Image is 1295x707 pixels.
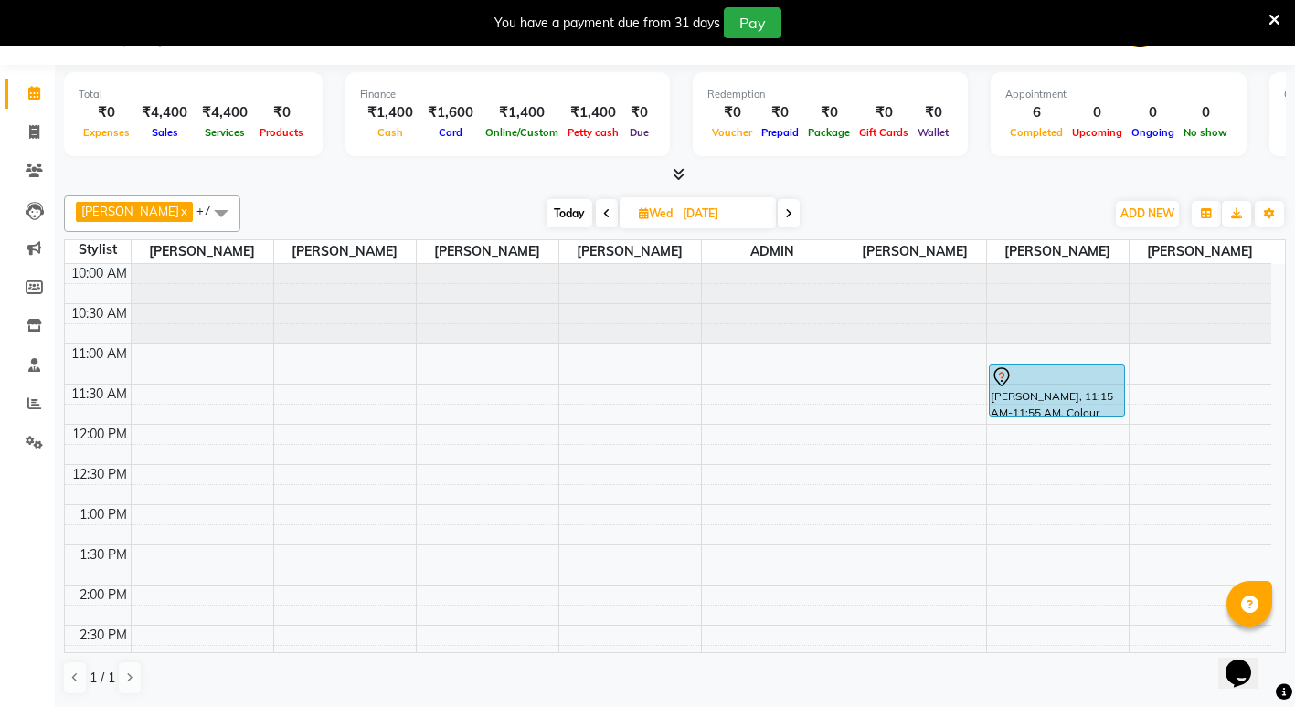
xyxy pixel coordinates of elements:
[1005,126,1067,139] span: Completed
[1005,87,1232,102] div: Appointment
[90,669,115,688] span: 1 / 1
[1127,126,1179,139] span: Ongoing
[68,304,131,323] div: 10:30 AM
[854,126,913,139] span: Gift Cards
[434,126,467,139] span: Card
[68,385,131,404] div: 11:30 AM
[81,204,179,218] span: [PERSON_NAME]
[757,126,803,139] span: Prepaid
[1120,206,1174,220] span: ADD NEW
[1005,102,1067,123] div: 6
[68,344,131,364] div: 11:00 AM
[990,365,1124,416] div: [PERSON_NAME], 11:15 AM-11:55 AM, Colour Touch-Up
[196,203,225,217] span: +7
[677,200,769,227] input: 2025-09-03
[844,240,986,263] span: [PERSON_NAME]
[1218,634,1277,689] iframe: chat widget
[634,206,677,220] span: Wed
[76,626,131,645] div: 2:30 PM
[360,87,655,102] div: Finance
[1116,201,1179,227] button: ADD NEW
[179,204,187,218] a: x
[360,102,420,123] div: ₹1,400
[1067,102,1127,123] div: 0
[803,126,854,139] span: Package
[79,126,134,139] span: Expenses
[625,126,653,139] span: Due
[132,240,273,263] span: [PERSON_NAME]
[913,102,953,123] div: ₹0
[481,126,563,139] span: Online/Custom
[255,126,308,139] span: Products
[707,87,953,102] div: Redemption
[255,102,308,123] div: ₹0
[1179,126,1232,139] span: No show
[559,240,701,263] span: [PERSON_NAME]
[707,126,757,139] span: Voucher
[702,240,844,263] span: ADMIN
[79,87,308,102] div: Total
[68,264,131,283] div: 10:00 AM
[76,545,131,565] div: 1:30 PM
[1130,240,1272,263] span: [PERSON_NAME]
[76,586,131,605] div: 2:00 PM
[417,240,558,263] span: [PERSON_NAME]
[69,465,131,484] div: 12:30 PM
[200,126,249,139] span: Services
[563,126,623,139] span: Petty cash
[274,240,416,263] span: [PERSON_NAME]
[1067,126,1127,139] span: Upcoming
[420,102,481,123] div: ₹1,600
[147,126,183,139] span: Sales
[1127,102,1179,123] div: 0
[69,425,131,444] div: 12:00 PM
[803,102,854,123] div: ₹0
[79,102,134,123] div: ₹0
[724,7,781,38] button: Pay
[481,102,563,123] div: ₹1,400
[1179,102,1232,123] div: 0
[195,102,255,123] div: ₹4,400
[134,102,195,123] div: ₹4,400
[987,240,1129,263] span: [PERSON_NAME]
[547,199,592,227] span: Today
[913,126,953,139] span: Wallet
[707,102,757,123] div: ₹0
[563,102,623,123] div: ₹1,400
[757,102,803,123] div: ₹0
[373,126,408,139] span: Cash
[623,102,655,123] div: ₹0
[494,14,720,33] div: You have a payment due from 31 days
[854,102,913,123] div: ₹0
[76,505,131,524] div: 1:00 PM
[65,240,131,259] div: Stylist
